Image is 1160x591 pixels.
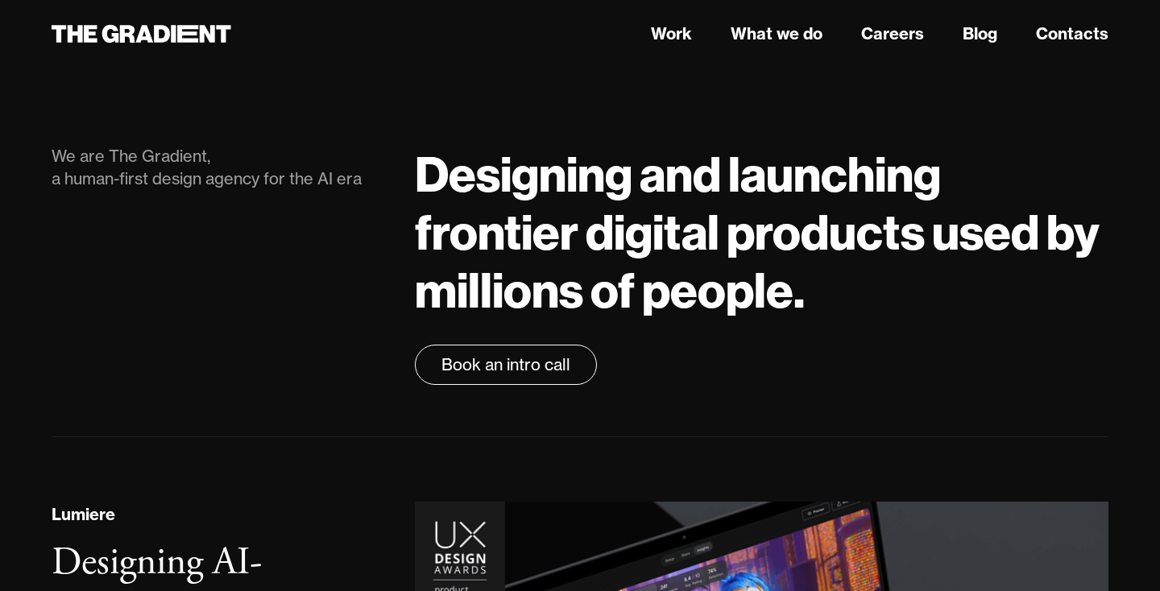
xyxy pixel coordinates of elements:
a: Work [651,22,692,46]
a: Contacts [1036,22,1108,46]
a: Careers [861,22,924,46]
div: We are The Gradient, a human-first design agency for the AI era [52,145,383,190]
a: Book an intro call [415,345,597,385]
div: Lumiere [52,502,115,527]
a: What we do [731,22,822,46]
h1: Designing and launching frontier digital products used by millions of people. [415,145,1108,319]
a: Blog [963,22,997,46]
